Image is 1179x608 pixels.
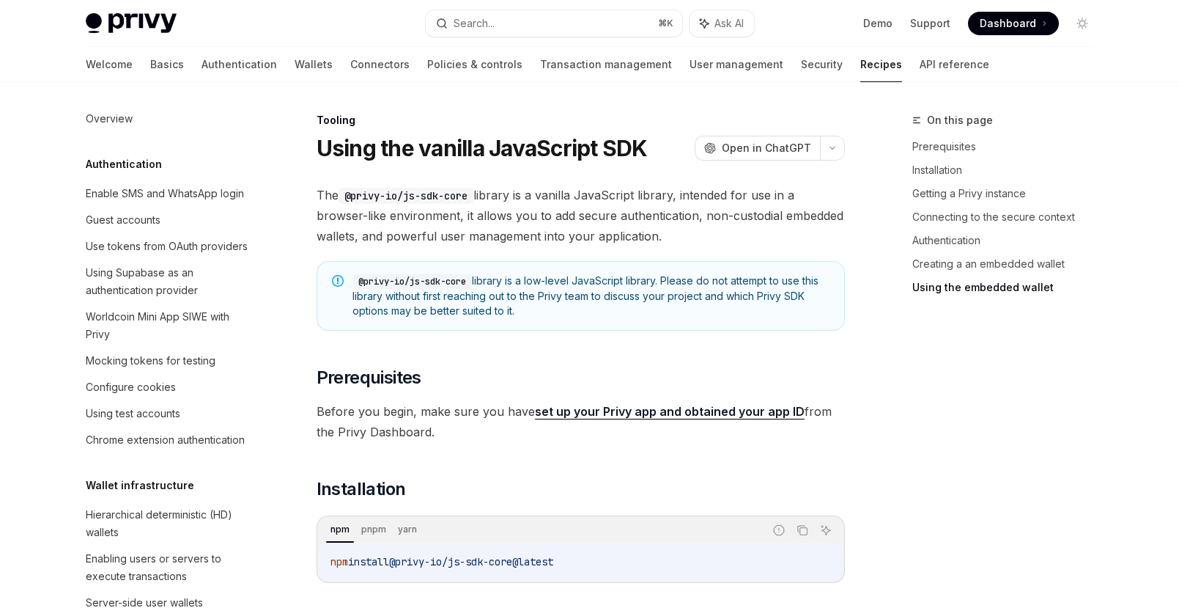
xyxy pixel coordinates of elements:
[317,401,845,442] span: Before you begin, make sure you have from the Privy Dashboard.
[86,506,253,541] div: Hierarchical deterministic (HD) wallets
[658,18,673,29] span: ⌘ K
[389,555,553,568] span: @privy-io/js-sdk-core@latest
[352,274,829,318] span: library is a low-level JavaScript library. Please do not attempt to use this library without firs...
[350,47,410,82] a: Connectors
[86,47,133,82] a: Welcome
[86,238,248,255] div: Use tokens from OAuth providers
[330,555,348,568] span: npm
[74,546,262,590] a: Enabling users or servers to execute transactions
[74,106,262,132] a: Overview
[326,521,354,538] div: npm
[86,405,180,422] div: Using test accounts
[86,13,177,34] img: light logo
[317,185,845,246] span: The library is a vanilla JavaScript library, intended for use in a browser-like environment, it a...
[74,427,262,453] a: Chrome extension authentication
[86,352,215,370] div: Mocking tokens for testing
[317,366,421,389] span: Prerequisites
[357,521,391,538] div: pnpm
[74,400,262,427] a: Using test accounts
[722,141,811,155] span: Open in ChatGPT
[86,431,245,449] div: Chrome extension authentication
[332,275,344,287] svg: Note
[860,47,902,82] a: Recipes
[339,188,473,204] code: @privy-io/js-sdk-core
[690,47,783,82] a: User management
[295,47,333,82] a: Wallets
[426,10,682,37] button: Search...⌘K
[927,111,993,129] span: On this page
[816,521,835,540] button: Ask AI
[454,15,495,32] div: Search...
[74,180,262,207] a: Enable SMS and WhatsApp login
[348,555,389,568] span: install
[86,155,162,173] h5: Authentication
[912,182,1106,205] a: Getting a Privy instance
[352,274,472,289] code: @privy-io/js-sdk-core
[912,276,1106,299] a: Using the embedded wallet
[912,135,1106,158] a: Prerequisites
[74,304,262,348] a: Worldcoin Mini App SIWE with Privy
[427,47,522,82] a: Policies & controls
[317,477,406,501] span: Installation
[695,136,820,161] button: Open in ChatGPT
[910,16,950,31] a: Support
[150,47,184,82] a: Basics
[86,211,160,229] div: Guest accounts
[74,374,262,400] a: Configure cookies
[801,47,843,82] a: Security
[74,502,262,546] a: Hierarchical deterministic (HD) wallets
[1071,12,1094,35] button: Toggle dark mode
[74,260,262,304] a: Using Supabase as an authentication provider
[912,205,1106,229] a: Connecting to the secure context
[74,207,262,233] a: Guest accounts
[912,229,1106,252] a: Authentication
[317,135,648,161] h1: Using the vanilla JavaScript SDK
[86,550,253,585] div: Enabling users or servers to execute transactions
[86,308,253,343] div: Worldcoin Mini App SIWE with Privy
[393,521,421,538] div: yarn
[540,47,672,82] a: Transaction management
[863,16,892,31] a: Demo
[74,233,262,260] a: Use tokens from OAuth providers
[202,47,277,82] a: Authentication
[86,110,133,128] div: Overview
[912,158,1106,182] a: Installation
[86,378,176,396] div: Configure cookies
[535,404,805,420] a: set up your Privy app and obtained your app ID
[793,521,812,540] button: Copy the contents from the code block
[690,10,754,37] button: Ask AI
[980,16,1036,31] span: Dashboard
[86,264,253,299] div: Using Supabase as an authentication provider
[912,252,1106,276] a: Creating a an embedded wallet
[74,348,262,374] a: Mocking tokens for testing
[968,12,1059,35] a: Dashboard
[769,521,788,540] button: Report incorrect code
[86,185,244,202] div: Enable SMS and WhatsApp login
[317,113,845,128] div: Tooling
[714,16,744,31] span: Ask AI
[920,47,989,82] a: API reference
[86,477,194,494] h5: Wallet infrastructure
